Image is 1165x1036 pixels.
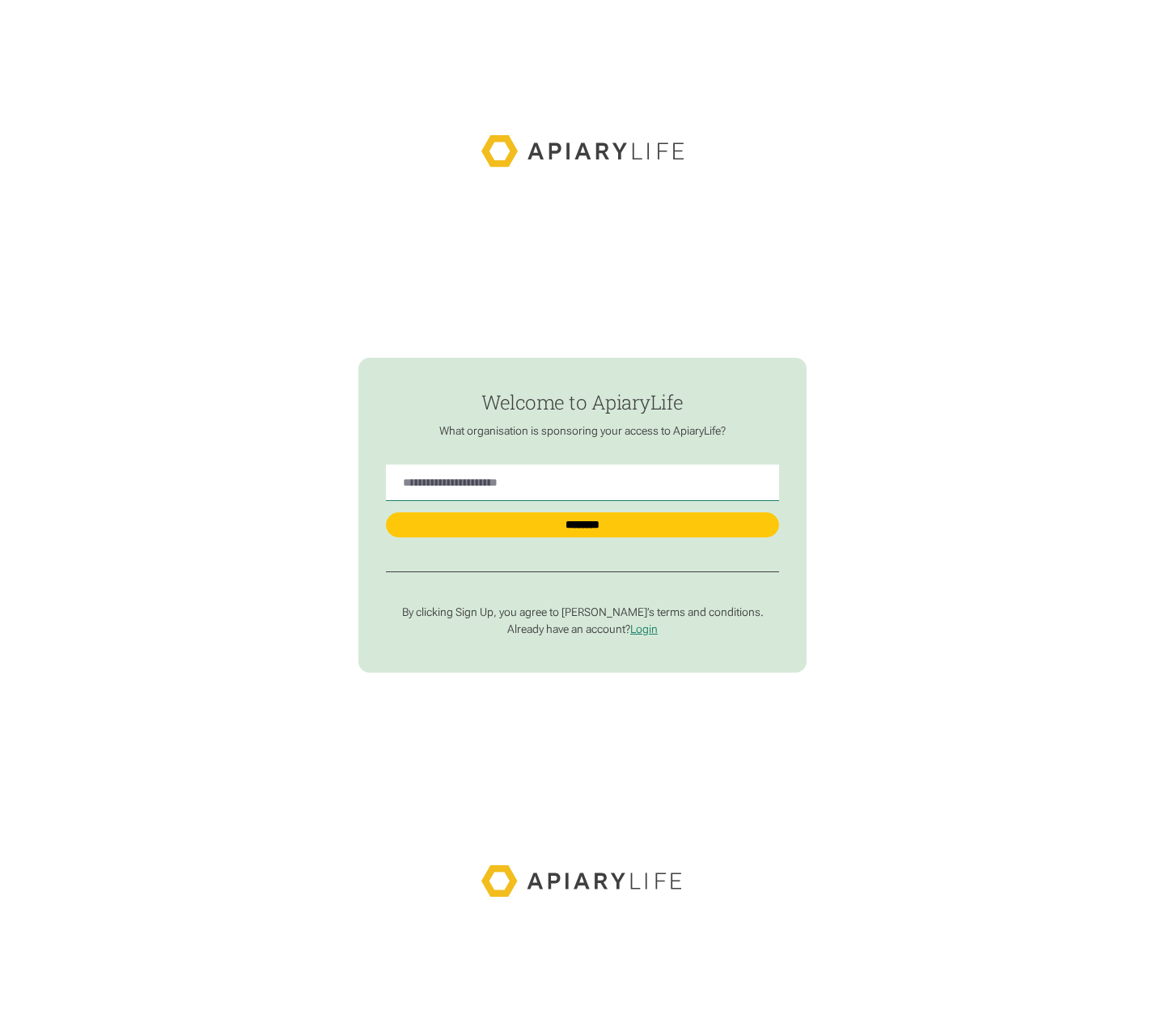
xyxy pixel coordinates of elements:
p: By clicking Sign Up, you agree to [PERSON_NAME]’s terms and conditions. [386,605,778,619]
h1: Welcome to ApiaryLife [386,392,778,414]
form: find-employer [358,358,807,673]
p: Already have an account? [386,622,778,636]
a: Login [630,622,658,635]
p: What organisation is sponsoring your access to ApiaryLife? [386,424,778,438]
